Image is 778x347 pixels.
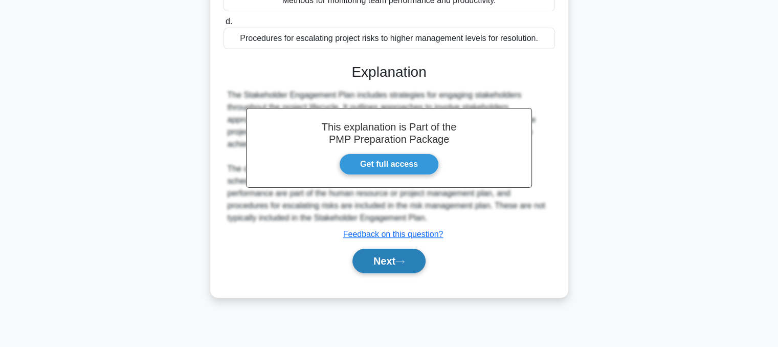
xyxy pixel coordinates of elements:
[224,28,555,49] div: Procedures for escalating project risks to higher management levels for resolution.
[226,17,232,26] span: d.
[343,230,443,238] a: Feedback on this question?
[228,89,551,224] div: The Stakeholder Engagement Plan includes strategies for engaging stakeholders throughout the proj...
[352,249,426,273] button: Next
[230,63,549,81] h3: Explanation
[339,154,439,175] a: Get full access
